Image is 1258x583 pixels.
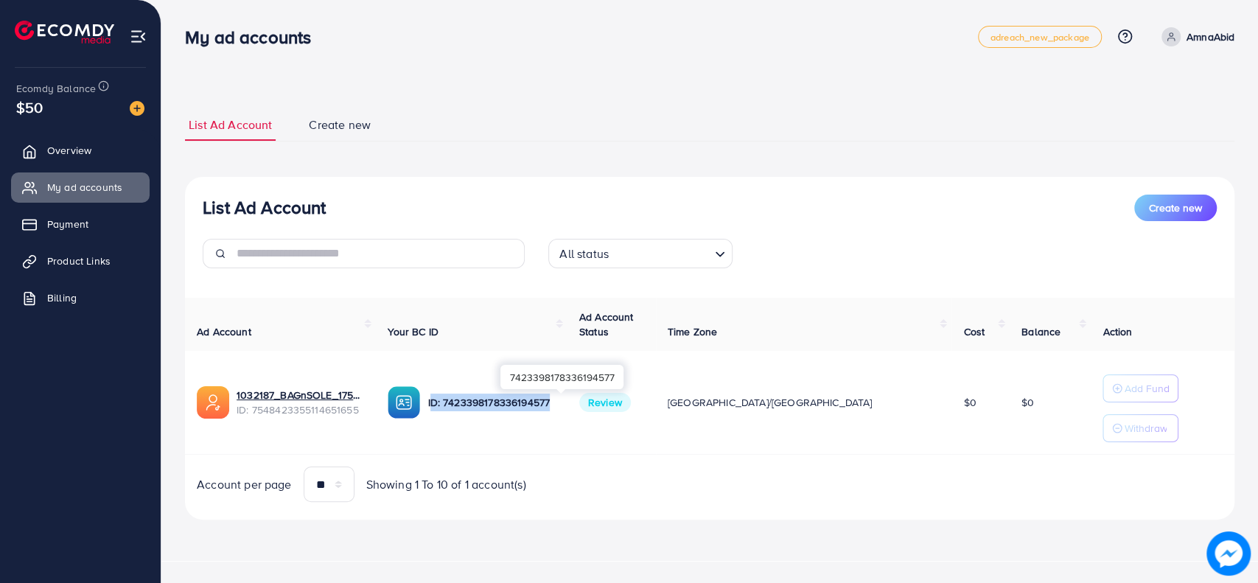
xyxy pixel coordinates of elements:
[1124,419,1167,437] p: Withdraw
[388,386,420,419] img: ic-ba-acc.ded83a64.svg
[668,324,717,339] span: Time Zone
[16,97,43,118] span: $50
[1156,27,1234,46] a: AmnaAbid
[1206,531,1251,576] img: image
[197,386,229,419] img: ic-ads-acc.e4c84228.svg
[47,290,77,305] span: Billing
[309,116,371,133] span: Create new
[11,136,150,165] a: Overview
[15,21,114,43] img: logo
[130,28,147,45] img: menu
[1021,324,1060,339] span: Balance
[963,395,976,410] span: $0
[990,32,1089,42] span: adreach_new_package
[237,388,364,402] a: 1032187_BAGnSOLE_1757504289036
[47,143,91,158] span: Overview
[1103,374,1178,402] button: Add Fund
[189,116,272,133] span: List Ad Account
[11,246,150,276] a: Product Links
[237,388,364,418] div: <span class='underline'>1032187_BAGnSOLE_1757504289036</span></br>7548423355114651655
[11,172,150,202] a: My ad accounts
[579,310,634,339] span: Ad Account Status
[11,209,150,239] a: Payment
[613,240,709,265] input: Search for option
[47,254,111,268] span: Product Links
[963,324,985,339] span: Cost
[427,394,555,411] p: ID: 7423398178336194577
[203,197,326,218] h3: List Ad Account
[16,81,96,96] span: Ecomdy Balance
[556,243,612,265] span: All status
[1134,195,1217,221] button: Create new
[185,27,323,48] h3: My ad accounts
[978,26,1102,48] a: adreach_new_package
[1124,380,1169,397] p: Add Fund
[197,324,251,339] span: Ad Account
[500,365,623,389] div: 7423398178336194577
[1103,324,1132,339] span: Action
[1187,28,1234,46] p: AmnaAbid
[47,180,122,195] span: My ad accounts
[1149,200,1202,215] span: Create new
[579,393,631,412] span: Review
[1103,414,1178,442] button: Withdraw
[388,324,438,339] span: Your BC ID
[130,101,144,116] img: image
[47,217,88,231] span: Payment
[668,395,873,410] span: [GEOGRAPHIC_DATA]/[GEOGRAPHIC_DATA]
[1021,395,1034,410] span: $0
[197,476,292,493] span: Account per page
[237,402,364,417] span: ID: 7548423355114651655
[366,476,526,493] span: Showing 1 To 10 of 1 account(s)
[548,239,733,268] div: Search for option
[11,283,150,313] a: Billing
